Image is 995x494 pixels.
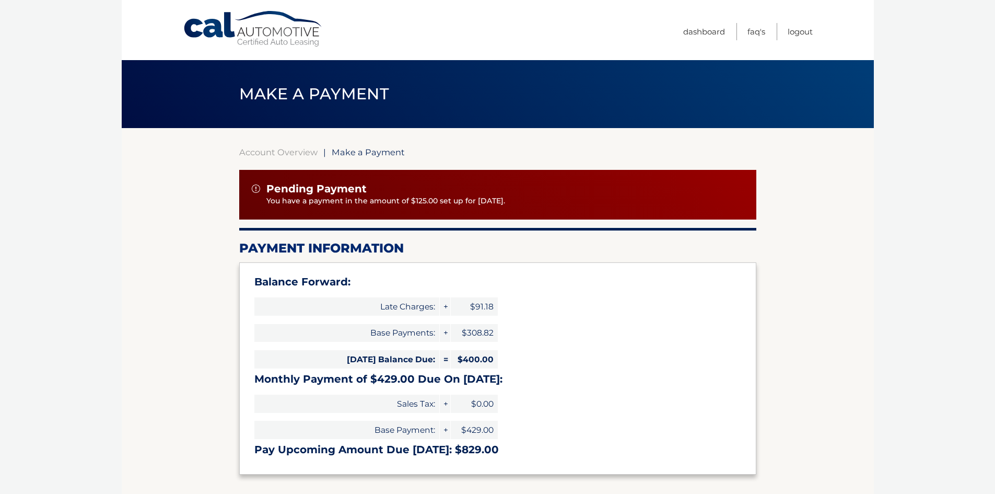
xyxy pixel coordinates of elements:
[239,147,318,157] a: Account Overview
[451,297,498,316] span: $91.18
[451,350,498,369] span: $400.00
[183,10,324,48] a: Cal Automotive
[252,185,260,193] img: alert-white.svg
[323,147,326,157] span: |
[254,373,741,386] h3: Monthly Payment of $429.00 Due On [DATE]:
[440,297,450,316] span: +
[254,324,439,342] span: Base Payments:
[788,23,813,40] a: Logout
[254,350,439,369] span: [DATE] Balance Due:
[266,182,367,196] span: Pending Payment
[747,23,765,40] a: FAQ's
[451,324,498,342] span: $308.82
[683,23,725,40] a: Dashboard
[440,324,450,342] span: +
[239,240,756,256] h2: Payment Information
[266,196,744,207] p: You have a payment in the amount of $125.00 set up for [DATE].
[254,443,741,456] h3: Pay Upcoming Amount Due [DATE]: $829.00
[451,421,498,439] span: $429.00
[254,297,439,316] span: Late Charges:
[254,275,741,289] h3: Balance Forward:
[440,421,450,439] span: +
[254,421,439,439] span: Base Payment:
[440,395,450,413] span: +
[239,84,389,104] span: Make a Payment
[332,147,405,157] span: Make a Payment
[440,350,450,369] span: =
[451,395,498,413] span: $0.00
[254,395,439,413] span: Sales Tax:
